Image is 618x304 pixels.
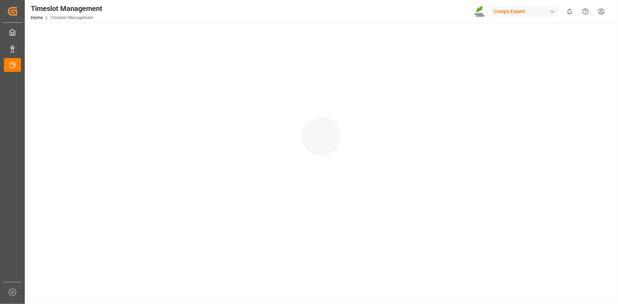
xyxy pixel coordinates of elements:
a: Home [31,15,42,20]
div: Compo Expert [491,6,559,17]
div: Timeslot Management [31,3,102,14]
button: Compo Expert [491,5,562,18]
button: show 0 new notifications [562,4,578,19]
img: Screenshot%202023-09-29%20at%2010.02.21.png_1712312052.png [475,5,486,18]
button: Help Center [578,4,594,19]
